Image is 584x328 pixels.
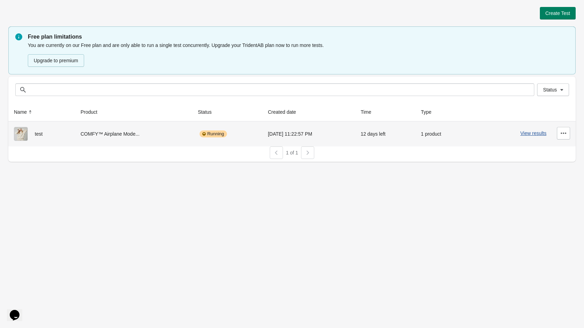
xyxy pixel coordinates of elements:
[11,106,36,118] button: Name
[78,106,107,118] button: Product
[520,130,546,136] button: View results
[81,127,187,141] div: COMFY™ Airplane Mode...
[418,106,441,118] button: Type
[7,300,29,321] iframe: chat widget
[28,33,569,41] p: Free plan limitations
[360,127,409,141] div: 12 days left
[28,54,84,67] button: Upgrade to premium
[543,87,557,93] span: Status
[537,83,569,96] button: Status
[200,130,227,137] div: Running
[28,41,569,67] div: You are currently on our Free plan and are only able to run a single test concurrently. Upgrade y...
[545,10,570,16] span: Create Test
[265,106,306,118] button: Created date
[195,106,221,118] button: Status
[286,150,298,155] span: 1 of 1
[540,7,576,19] button: Create Test
[268,127,350,141] div: [DATE] 11:22:57 PM
[14,127,70,141] div: test
[421,127,462,141] div: 1 product
[358,106,381,118] button: Time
